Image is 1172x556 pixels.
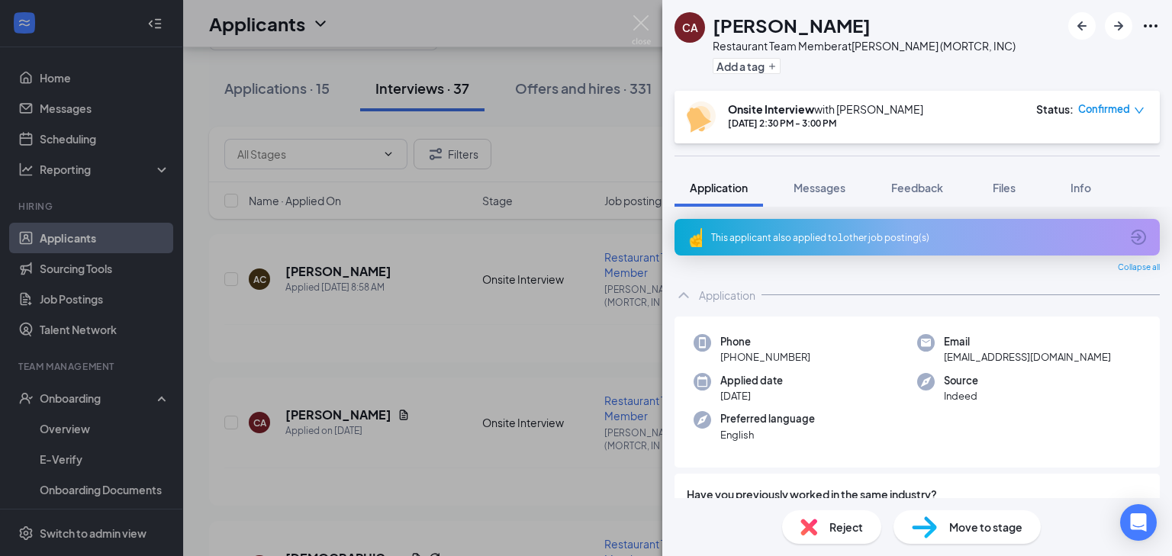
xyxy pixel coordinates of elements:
div: Status : [1036,101,1074,117]
span: Reject [829,519,863,535]
span: Source [944,373,978,388]
span: down [1134,105,1145,116]
span: [PHONE_NUMBER] [720,349,810,365]
span: [EMAIL_ADDRESS][DOMAIN_NAME] [944,349,1111,365]
b: Onsite Interview [728,102,814,116]
svg: Plus [768,62,777,71]
svg: ArrowRight [1109,17,1128,35]
svg: ChevronUp [675,286,693,304]
div: CA [682,20,698,35]
svg: ArrowLeftNew [1073,17,1091,35]
svg: ArrowCircle [1129,228,1148,246]
span: English [720,427,815,442]
span: Info [1071,181,1091,194]
span: Messages [794,181,845,194]
span: Phone [720,334,810,349]
div: with [PERSON_NAME] [728,101,923,117]
span: Feedback [891,181,943,194]
span: Files [993,181,1016,194]
div: Open Intercom Messenger [1120,504,1157,541]
span: Email [944,334,1111,349]
span: Indeed [944,388,978,403]
button: ArrowLeftNew [1068,12,1096,40]
span: Have you previously worked in the same industry? [687,486,937,503]
span: Collapse all [1118,262,1160,274]
svg: Ellipses [1141,17,1160,35]
div: [DATE] 2:30 PM - 3:00 PM [728,117,923,130]
span: Confirmed [1078,101,1130,117]
div: Application [699,288,755,303]
span: Preferred language [720,411,815,426]
span: Move to stage [949,519,1022,535]
button: PlusAdd a tag [713,58,781,74]
span: Application [690,181,748,194]
span: [DATE] [720,388,783,403]
span: Applied date [720,373,783,388]
div: Restaurant Team Member at [PERSON_NAME] (MORTCR, INC) [713,38,1016,53]
h1: [PERSON_NAME] [713,12,871,38]
button: ArrowRight [1105,12,1132,40]
div: This applicant also applied to 1 other job posting(s) [711,231,1120,244]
